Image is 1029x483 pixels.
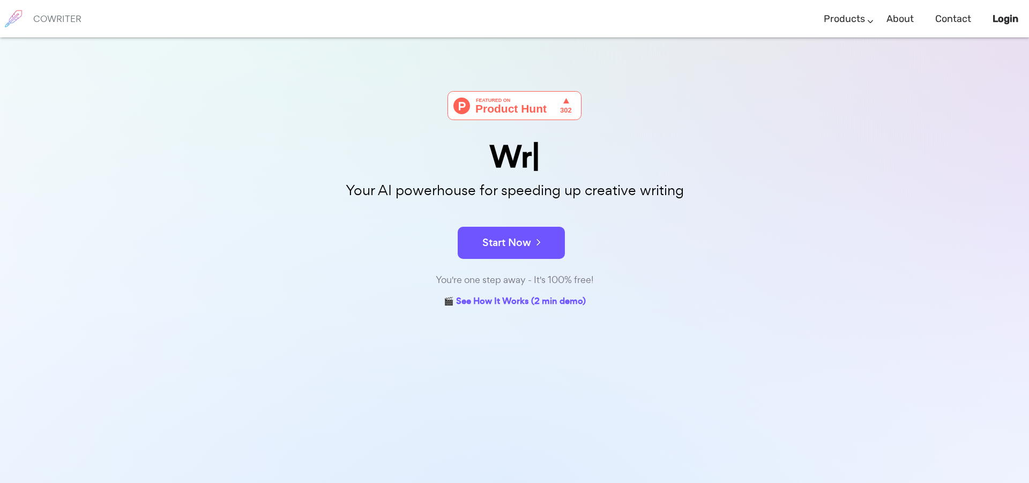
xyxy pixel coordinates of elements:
[993,13,1018,25] b: Login
[458,227,565,259] button: Start Now
[247,272,782,288] div: You're one step away - It's 100% free!
[886,3,914,35] a: About
[444,294,586,310] a: 🎬 See How It Works (2 min demo)
[247,142,782,172] div: Wr
[448,91,581,120] img: Cowriter - Your AI buddy for speeding up creative writing | Product Hunt
[935,3,971,35] a: Contact
[993,3,1018,35] a: Login
[33,14,81,24] h6: COWRITER
[247,179,782,202] p: Your AI powerhouse for speeding up creative writing
[824,3,865,35] a: Products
